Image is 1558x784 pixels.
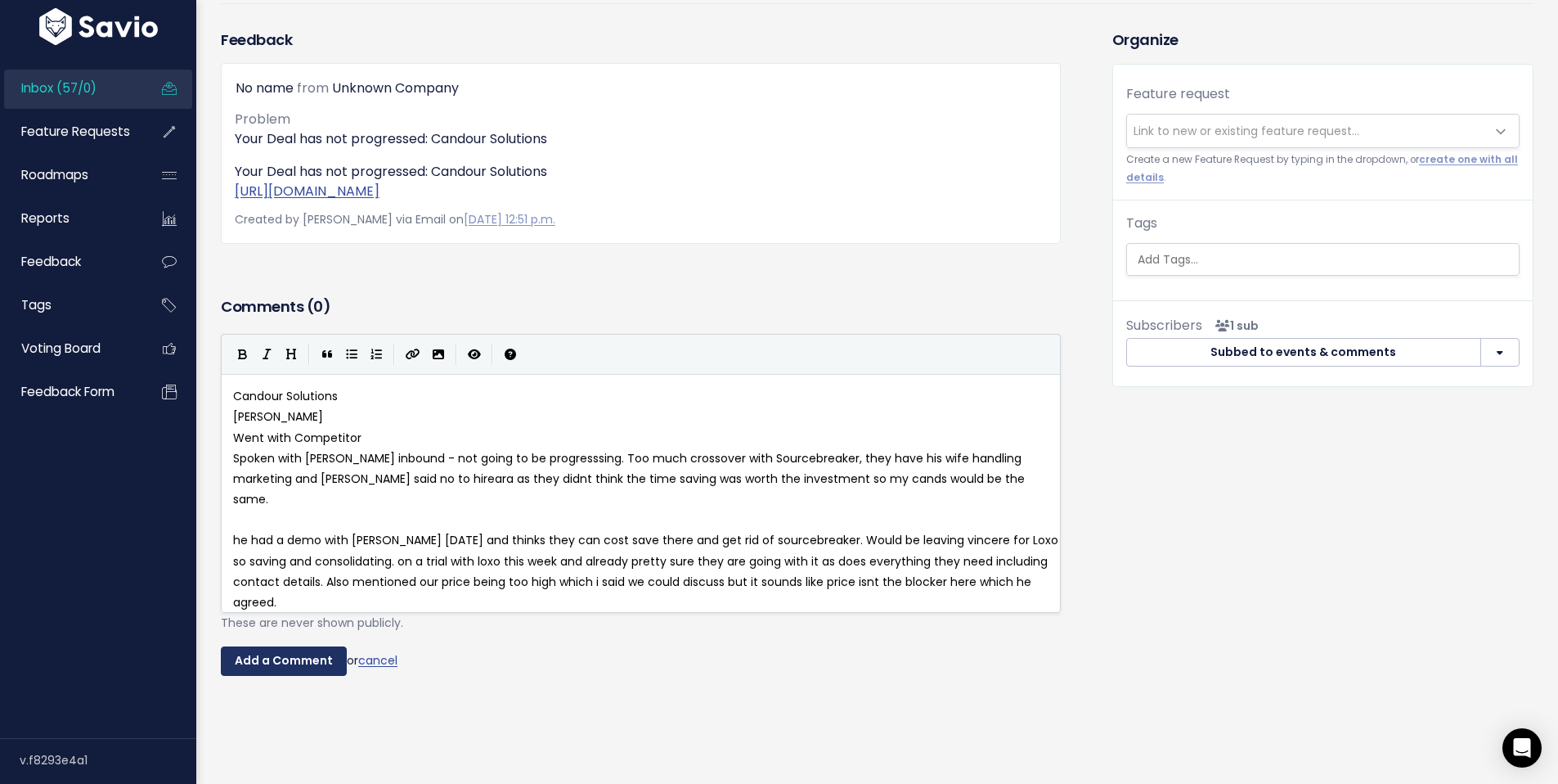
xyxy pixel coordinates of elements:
h3: Feedback [221,29,292,51]
span: <p><strong>Subscribers</strong><br><br> - Lisa Woods<br> </p> [1209,318,1259,334]
a: Feedback [4,243,136,281]
span: Tags [21,296,52,313]
span: No name [236,79,294,97]
button: Markdown Guide [498,342,523,367]
button: Quote [315,342,339,367]
span: Created by [PERSON_NAME] via Email on [235,211,555,228]
span: Link to new or existing feature request... [1134,123,1359,139]
input: Add a Comment [221,647,347,676]
span: Feedback form [21,383,114,400]
img: logo-white.9d6f32f41409.svg [35,7,162,44]
span: [PERSON_NAME] [233,408,323,425]
small: Create a new Feature Request by typing in the dropdown, or . [1126,151,1520,187]
span: Feature Requests [21,123,130,140]
span: Spoken with [PERSON_NAME] inbound - not going to be progresssing. Too much crossover with Sourceb... [233,450,1028,507]
button: Import an image [426,342,451,367]
span: Inbox (57/0) [21,79,97,97]
a: Feature Requests [4,113,136,151]
a: Inbox (57/0) [4,70,136,107]
input: Add Tags... [1131,251,1523,268]
a: [URL][DOMAIN_NAME] [235,182,379,201]
button: Generic List [339,342,364,367]
button: Create Link [400,342,426,367]
button: Toggle Preview [462,342,487,367]
div: or [221,647,1061,676]
a: [DATE] 12:51 p.m. [464,211,555,228]
div: Open Intercom Messenger [1502,728,1542,768]
i: | [492,345,493,365]
label: Feature request [1126,84,1230,104]
button: Numbered List [364,342,388,367]
button: Bold [230,342,254,367]
a: Feedback form [4,373,136,411]
p: Your Deal has not progressed: Candour Solutions [235,129,1047,149]
span: Problem [235,110,290,128]
span: he had a demo with [PERSON_NAME] [DATE] and thinks they can cost save there and get rid of source... [233,532,1062,611]
span: Voting Board [21,340,101,357]
a: Tags [4,286,136,324]
i: | [393,345,395,365]
a: create one with all details [1126,153,1518,183]
span: Roadmaps [21,166,88,183]
a: Voting Board [4,330,136,367]
div: v.f8293e4a1 [20,739,196,782]
span: 0 [313,296,323,317]
span: from [297,79,329,97]
button: Italic [254,342,279,367]
h3: Comments ( ) [221,295,1061,318]
span: Feedback [21,253,81,270]
h3: Organize [1112,29,1533,51]
span: Subscribers [1126,316,1202,335]
i: | [308,345,310,365]
label: Tags [1126,214,1157,233]
span: Went with Competitor [233,430,361,446]
span: Candour Solutions [233,388,338,404]
a: Reports [4,200,136,237]
span: These are never shown publicly. [221,615,403,631]
i: | [456,345,457,365]
p: Your Deal has not progressed: Candour Solutions [235,162,1047,201]
button: Heading [279,342,303,367]
a: Roadmaps [4,156,136,194]
button: Subbed to events & comments [1126,338,1481,367]
span: Reports [21,210,70,227]
div: Unknown Company [332,77,459,101]
a: cancel [358,652,397,669]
